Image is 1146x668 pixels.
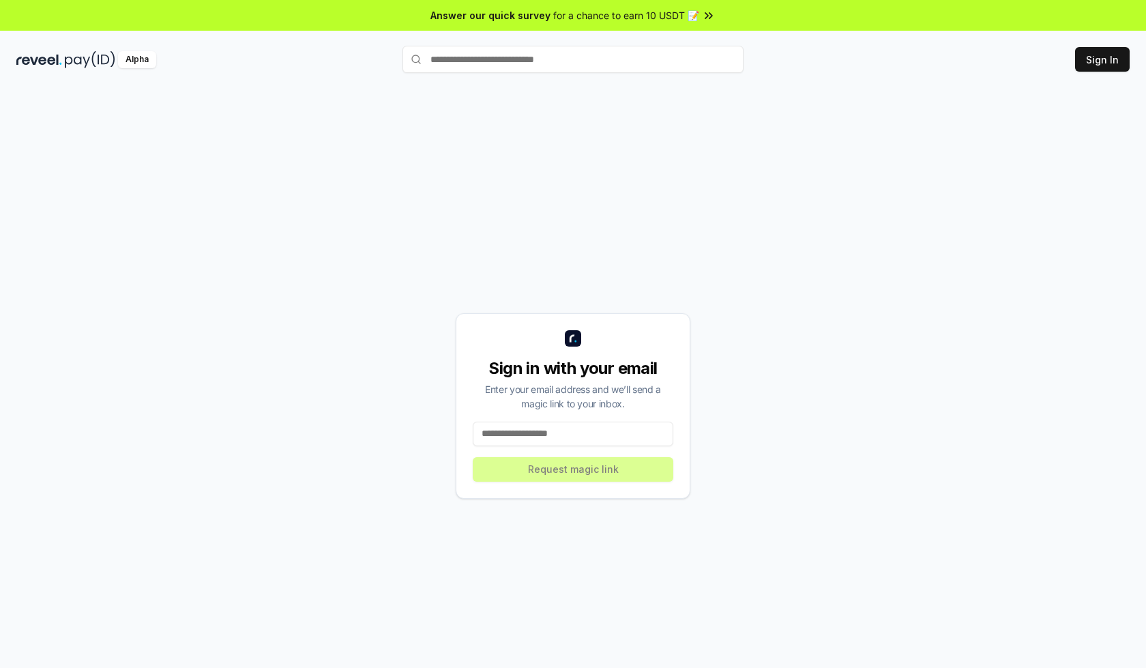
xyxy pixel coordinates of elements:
[118,51,156,68] div: Alpha
[1075,47,1130,72] button: Sign In
[16,51,62,68] img: reveel_dark
[553,8,699,23] span: for a chance to earn 10 USDT 📝
[430,8,550,23] span: Answer our quick survey
[565,330,581,347] img: logo_small
[65,51,115,68] img: pay_id
[473,382,673,411] div: Enter your email address and we’ll send a magic link to your inbox.
[473,358,673,379] div: Sign in with your email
